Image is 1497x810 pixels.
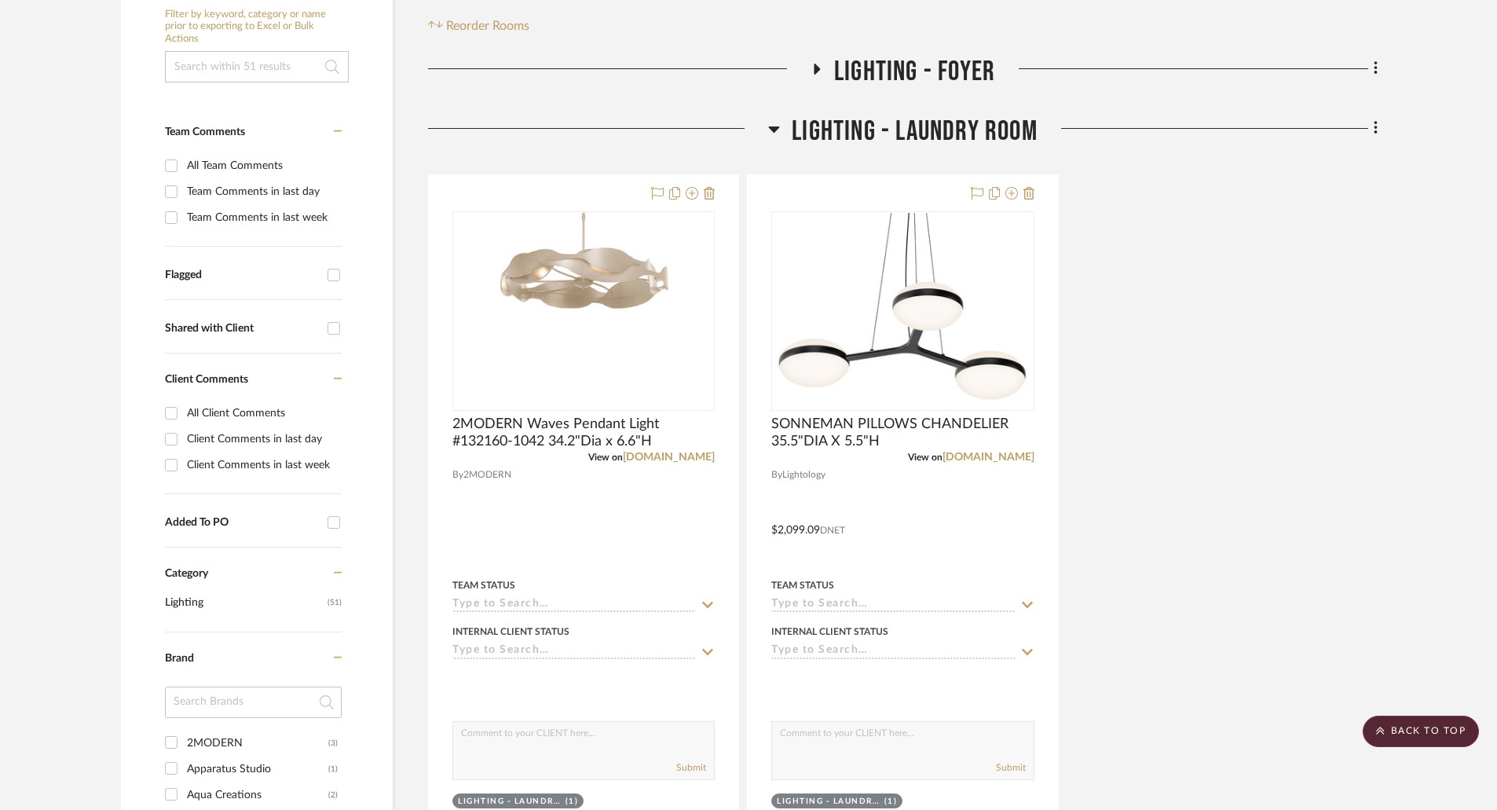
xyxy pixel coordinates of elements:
[165,51,349,82] input: Search within 51 results
[452,467,463,482] span: By
[165,589,324,616] span: Lighting
[452,625,569,639] div: Internal Client Status
[187,401,338,426] div: All Client Comments
[834,55,995,89] span: LIGHTING - FOYER
[165,516,320,530] div: Added To PO
[623,452,715,463] a: [DOMAIN_NAME]
[446,16,529,35] span: Reorder Rooms
[165,322,320,335] div: Shared with Client
[782,467,825,482] span: Lightology
[485,213,682,409] img: 2MODERN Waves Pendant Light #132160-1042 34.2"Dia x 6.6"H
[187,205,338,230] div: Team Comments in last week
[771,625,888,639] div: Internal Client Status
[565,796,579,808] div: (1)
[428,16,529,35] button: Reorder Rooms
[771,598,1015,613] input: Type to Search…
[165,126,245,137] span: Team Comments
[777,796,880,808] div: LIGHTING - LAUNDRY ROOM
[187,757,328,782] div: Apparatus Studio
[328,783,338,808] div: (2)
[187,453,338,478] div: Client Comments in last week
[1363,716,1479,747] scroll-to-top-button: BACK TO TOP
[884,796,898,808] div: (1)
[792,115,1038,148] span: LIGHTING - LAUNDRY ROOM
[165,9,349,46] h6: Filter by keyword, category or name prior to exporting to Excel or Bulk Actions
[771,416,1034,450] span: SONNEMAN PILLOWS CHANDELIER 35.5"DIA X 5.5"H
[165,687,342,718] input: Search Brands
[778,213,1027,409] img: SONNEMAN PILLOWS CHANDELIER 35.5"DIA X 5.5"H
[452,578,515,592] div: Team Status
[772,212,1033,410] div: 0
[676,761,706,775] button: Submit
[908,453,942,462] span: View on
[458,796,562,808] div: LIGHTING - LAUNDRY ROOM
[771,578,834,592] div: Team Status
[463,467,511,482] span: 2MODERN
[588,453,623,462] span: View on
[187,731,328,756] div: 2MODERN
[452,598,696,613] input: Type to Search…
[165,653,194,664] span: Brand
[452,644,696,659] input: Type to Search…
[942,452,1034,463] a: [DOMAIN_NAME]
[165,567,208,581] span: Category
[328,757,338,782] div: (1)
[187,153,338,178] div: All Team Comments
[328,590,342,615] span: (51)
[328,731,338,756] div: (3)
[771,644,1015,659] input: Type to Search…
[187,427,338,452] div: Client Comments in last day
[187,783,328,808] div: Aqua Creations
[187,179,338,204] div: Team Comments in last day
[165,269,320,282] div: Flagged
[771,467,782,482] span: By
[452,416,715,450] span: 2MODERN Waves Pendant Light #132160-1042 34.2"Dia x 6.6"H
[996,761,1026,775] button: Submit
[165,374,248,385] span: Client Comments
